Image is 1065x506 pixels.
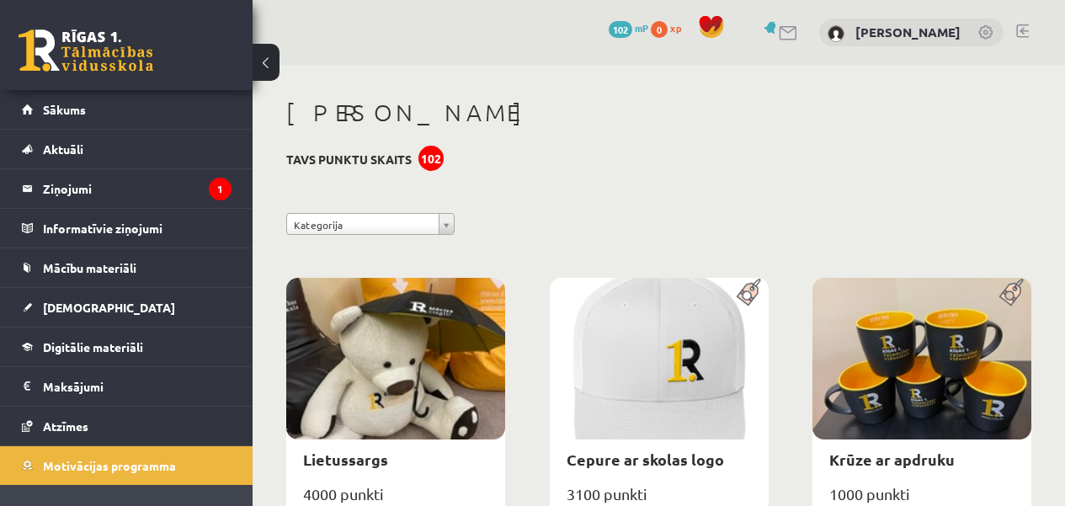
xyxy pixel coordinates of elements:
span: Sākums [43,102,86,117]
img: Populāra prece [731,278,769,306]
h3: Tavs punktu skaits [286,152,412,167]
a: 102 mP [609,21,648,35]
div: 102 [418,146,444,171]
a: Krūze ar apdruku [829,450,955,469]
span: mP [635,21,648,35]
a: Sākums [22,90,232,129]
span: Digitālie materiāli [43,339,143,354]
a: Cepure ar skolas logo [567,450,724,469]
a: Mācību materiāli [22,248,232,287]
span: 0 [651,21,668,38]
a: Maksājumi [22,367,232,406]
legend: Maksājumi [43,367,232,406]
a: Rīgas 1. Tālmācības vidusskola [19,29,153,72]
a: Informatīvie ziņojumi [22,209,232,248]
img: Populāra prece [993,278,1031,306]
span: 102 [609,21,632,38]
h1: [PERSON_NAME] [286,99,1031,127]
legend: Ziņojumi [43,169,232,208]
a: Kategorija [286,213,455,235]
span: Mācību materiāli [43,260,136,275]
a: 0 xp [651,21,690,35]
a: Aktuāli [22,130,232,168]
span: Kategorija [294,214,432,236]
a: [PERSON_NAME] [855,24,961,40]
a: Lietussargs [303,450,388,469]
a: Atzīmes [22,407,232,445]
span: xp [670,21,681,35]
a: Motivācijas programma [22,446,232,485]
span: Atzīmes [43,418,88,434]
legend: Informatīvie ziņojumi [43,209,232,248]
span: [DEMOGRAPHIC_DATA] [43,300,175,315]
a: Ziņojumi1 [22,169,232,208]
span: Aktuāli [43,141,83,157]
i: 1 [209,178,232,200]
a: Digitālie materiāli [22,328,232,366]
span: Motivācijas programma [43,458,176,473]
a: [DEMOGRAPHIC_DATA] [22,288,232,327]
img: Adrians Minovs [828,25,844,42]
